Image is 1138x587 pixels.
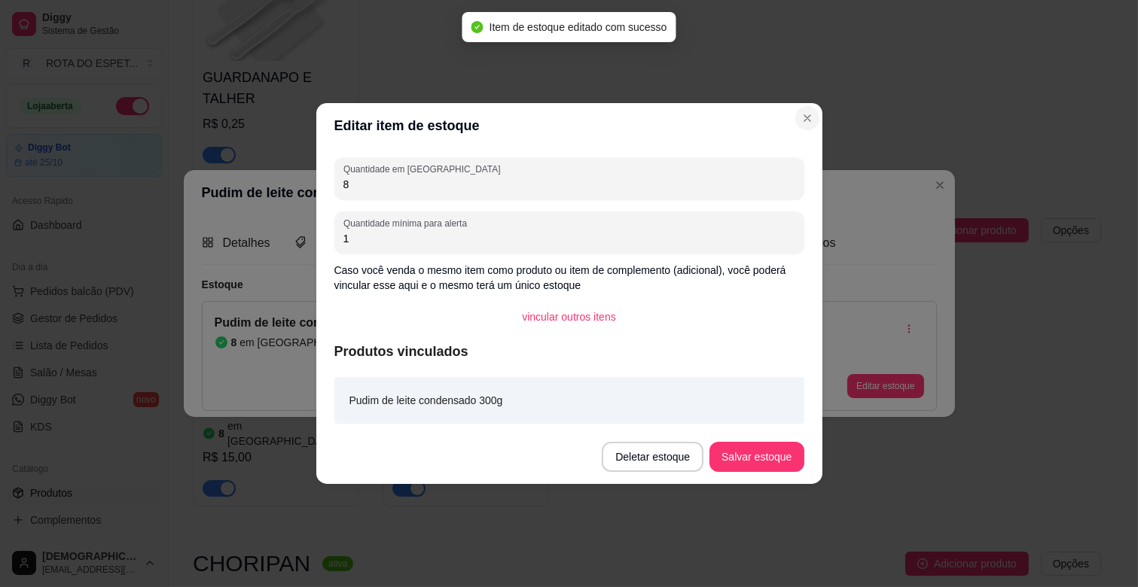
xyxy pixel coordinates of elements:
[795,106,819,130] button: Close
[343,177,795,192] input: Quantidade em estoque
[709,442,804,472] button: Salvar estoque
[471,21,484,33] span: check-circle
[316,103,822,148] header: Editar item de estoque
[343,231,795,246] input: Quantidade mínima para alerta
[334,341,804,362] article: Produtos vinculados
[334,263,804,293] p: Caso você venda o mesmo item como produto ou item de complemento (adicional), você poderá vincula...
[490,21,667,33] span: Item de estoque editado com sucesso
[510,302,628,332] button: vincular outros itens
[343,163,505,175] label: Quantidade em [GEOGRAPHIC_DATA]
[343,217,472,230] label: Quantidade mínima para alerta
[349,392,503,409] article: Pudim de leite condensado 300g
[602,442,703,472] button: Deletar estoque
